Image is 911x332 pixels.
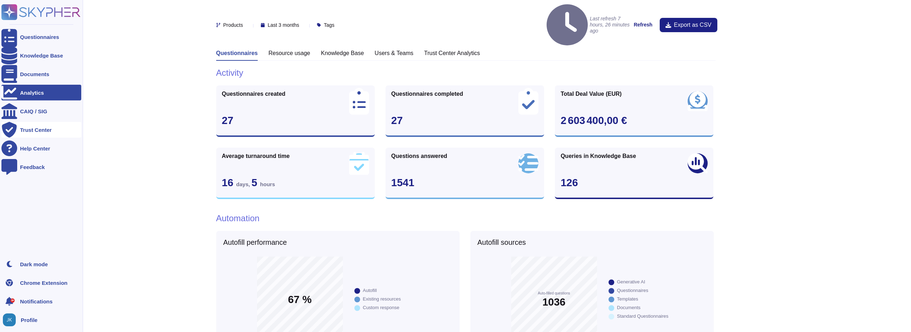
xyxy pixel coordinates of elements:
h3: Resource usage [268,50,310,56]
div: Existing resources [363,297,401,301]
div: 27 [222,115,369,126]
a: Documents [1,66,81,82]
h1: Automation [216,213,714,224]
span: Queries in Knowledge Base [561,153,636,159]
div: 27 [391,115,538,126]
h5: Autofill sources [478,238,707,247]
h5: Autofill performance [223,238,452,247]
span: 67 % [288,294,311,305]
span: Total Deal Value (EUR) [561,91,621,97]
h3: Knowledge Base [321,50,364,56]
span: Export as CSV [674,22,712,28]
a: Help Center [1,140,81,156]
div: Dark mode [20,262,48,267]
button: user [1,312,21,328]
div: Knowledge Base [20,53,63,58]
div: Generative AI [617,279,645,284]
h3: Users & Teams [375,50,413,56]
div: Chrome Extension [20,280,68,286]
a: Questionnaires [1,29,81,45]
div: Feedback [20,164,45,170]
span: Products [223,23,243,28]
span: 1036 [542,297,566,307]
span: 16 5 [222,177,275,188]
a: CAIQ / SIG [1,103,81,119]
span: Questionnaires created [222,91,286,97]
span: Notifications [20,299,53,304]
img: user [3,313,16,326]
span: days , [236,181,252,187]
span: Questionnaires completed [391,91,463,97]
div: Standard Questionnaires [617,314,669,318]
a: Knowledge Base [1,48,81,63]
div: Documents [20,71,49,77]
div: Autofill [363,288,377,293]
div: Help Center [20,146,50,151]
span: hours [260,181,275,187]
h3: Trust Center Analytics [424,50,480,56]
a: Chrome Extension [1,275,81,291]
a: Trust Center [1,122,81,138]
span: Profile [21,317,38,323]
div: Custom response [363,305,399,310]
a: Feedback [1,159,81,175]
span: Average turnaround time [222,153,290,159]
div: Analytics [20,90,44,95]
span: Tags [324,23,335,28]
h4: Last refresh 7 hours, 26 minutes ago [547,4,630,45]
span: Auto-filled questions [538,292,570,295]
div: Templates [617,297,638,301]
div: Questionnaires [617,288,648,293]
h3: Questionnaires [216,50,258,56]
div: Documents [617,305,641,310]
div: 1541 [391,178,538,188]
button: Export as CSV [660,18,717,32]
span: Last 3 months [268,23,299,28]
h1: Activity [216,68,714,78]
span: Questions answered [391,153,447,159]
strong: Refresh [634,22,652,28]
div: 9+ [10,298,15,303]
a: Analytics [1,85,81,100]
div: 2 603 400,00 € [561,115,708,126]
div: CAIQ / SIG [20,109,47,114]
div: 126 [561,178,708,188]
div: Trust Center [20,127,52,133]
div: Questionnaires [20,34,59,40]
